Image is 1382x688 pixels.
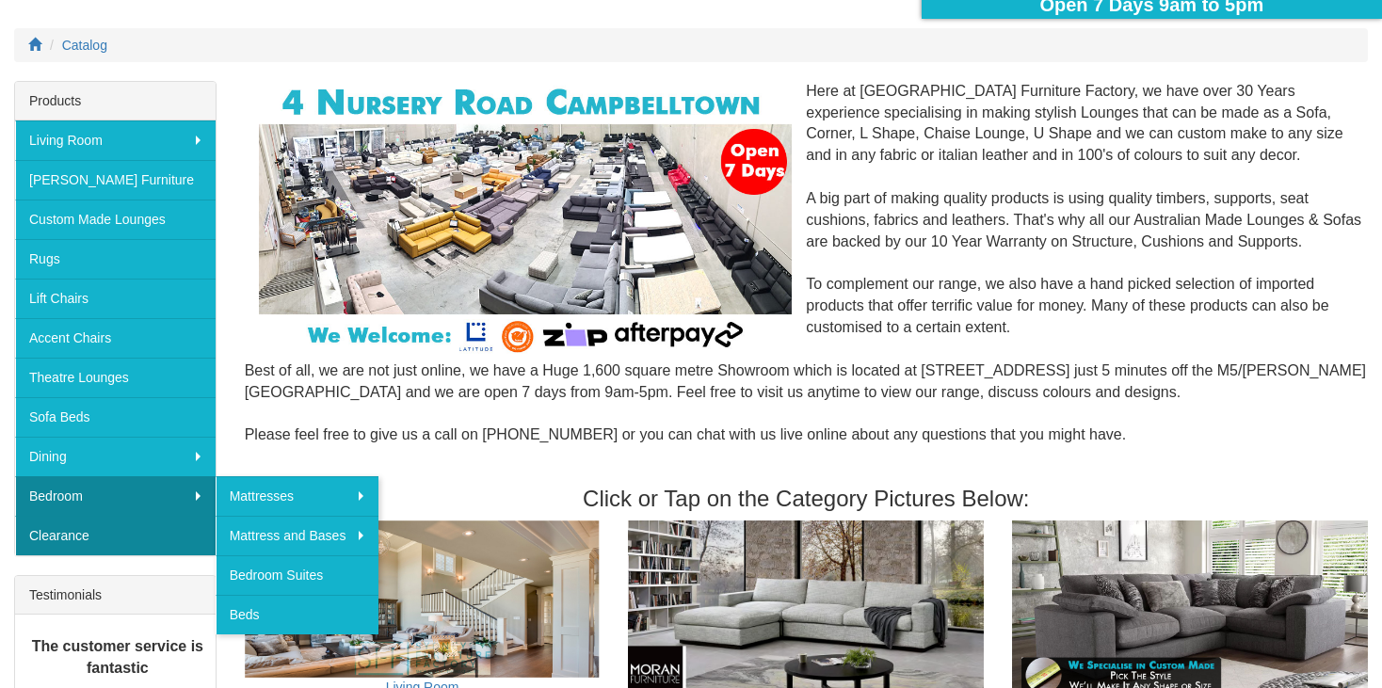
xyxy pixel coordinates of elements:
[245,487,1368,511] h3: Click or Tap on the Category Pictures Below:
[15,516,216,555] a: Clearance
[216,595,379,634] a: Beds
[216,476,379,516] a: Mattresses
[15,239,216,279] a: Rugs
[216,516,379,555] a: Mattress and Bases
[259,81,793,359] img: Corner Modular Lounges
[15,476,216,516] a: Bedroom
[245,81,1368,468] div: Here at [GEOGRAPHIC_DATA] Furniture Factory, we have over 30 Years experience specialising in mak...
[62,38,107,53] a: Catalog
[15,82,216,120] div: Products
[245,520,601,678] img: Living Room
[15,358,216,397] a: Theatre Lounges
[15,160,216,200] a: [PERSON_NAME] Furniture
[15,120,216,160] a: Living Room
[15,318,216,358] a: Accent Chairs
[216,555,379,595] a: Bedroom Suites
[15,279,216,318] a: Lift Chairs
[15,576,216,615] div: Testimonials
[32,638,203,676] b: The customer service is fantastic
[15,200,216,239] a: Custom Made Lounges
[15,437,216,476] a: Dining
[15,397,216,437] a: Sofa Beds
